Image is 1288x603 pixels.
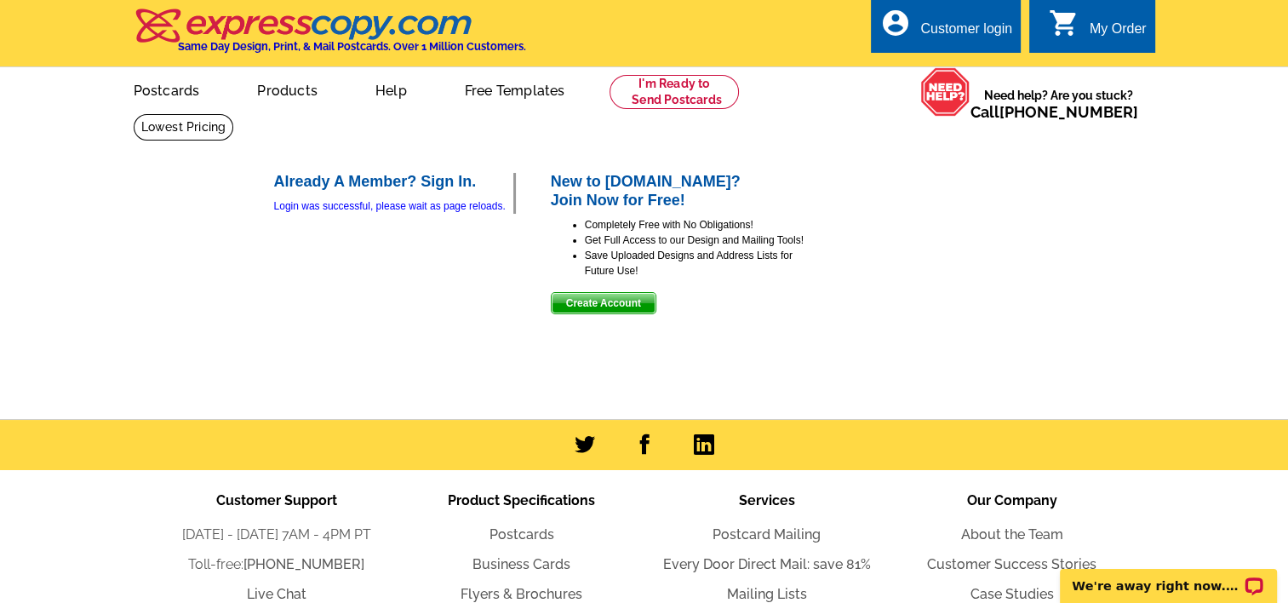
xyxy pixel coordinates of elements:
a: account_circle Customer login [879,19,1012,40]
i: shopping_cart [1049,8,1079,38]
li: Get Full Access to our Design and Mailing Tools! [585,233,806,248]
iframe: LiveChat chat widget [1049,549,1288,603]
a: Same Day Design, Print, & Mail Postcards. Over 1 Million Customers. [134,20,526,53]
a: Customer Success Stories [927,556,1096,572]
a: Live Chat [247,586,306,602]
img: help [920,67,970,117]
span: Need help? Are you stuck? [970,87,1147,121]
a: Mailing Lists [727,586,807,602]
li: Completely Free with No Obligations! [585,217,806,233]
li: Save Uploaded Designs and Address Lists for Future Use! [585,248,806,279]
h2: New to [DOMAIN_NAME]? Join Now for Free! [551,173,806,210]
span: Create Account [552,293,655,313]
a: Business Cards [472,556,570,572]
h2: Already A Member? Sign In. [274,173,513,192]
a: Every Door Direct Mail: save 81% [663,556,871,572]
span: Services [739,492,795,508]
a: About the Team [961,526,1063,543]
button: Create Account [551,292,656,314]
a: Postcard Mailing [713,526,821,543]
a: [PHONE_NUMBER] [999,103,1138,121]
div: Login was successful, please wait as page reloads. [274,198,513,214]
div: My Order [1090,21,1147,45]
a: Flyers & Brochures [461,586,582,602]
a: Free Templates [438,69,592,109]
span: Our Company [967,492,1057,508]
li: Toll-free: [154,554,399,575]
a: shopping_cart My Order [1049,19,1147,40]
span: Product Specifications [448,492,595,508]
h4: Same Day Design, Print, & Mail Postcards. Over 1 Million Customers. [178,40,526,53]
div: Customer login [920,21,1012,45]
a: Help [348,69,434,109]
a: Postcards [106,69,227,109]
li: [DATE] - [DATE] 7AM - 4PM PT [154,525,399,545]
i: account_circle [879,8,910,38]
span: Customer Support [216,492,337,508]
span: Call [970,103,1138,121]
a: Products [230,69,345,109]
a: Case Studies [970,586,1054,602]
a: [PHONE_NUMBER] [243,556,364,572]
a: Postcards [489,526,554,543]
